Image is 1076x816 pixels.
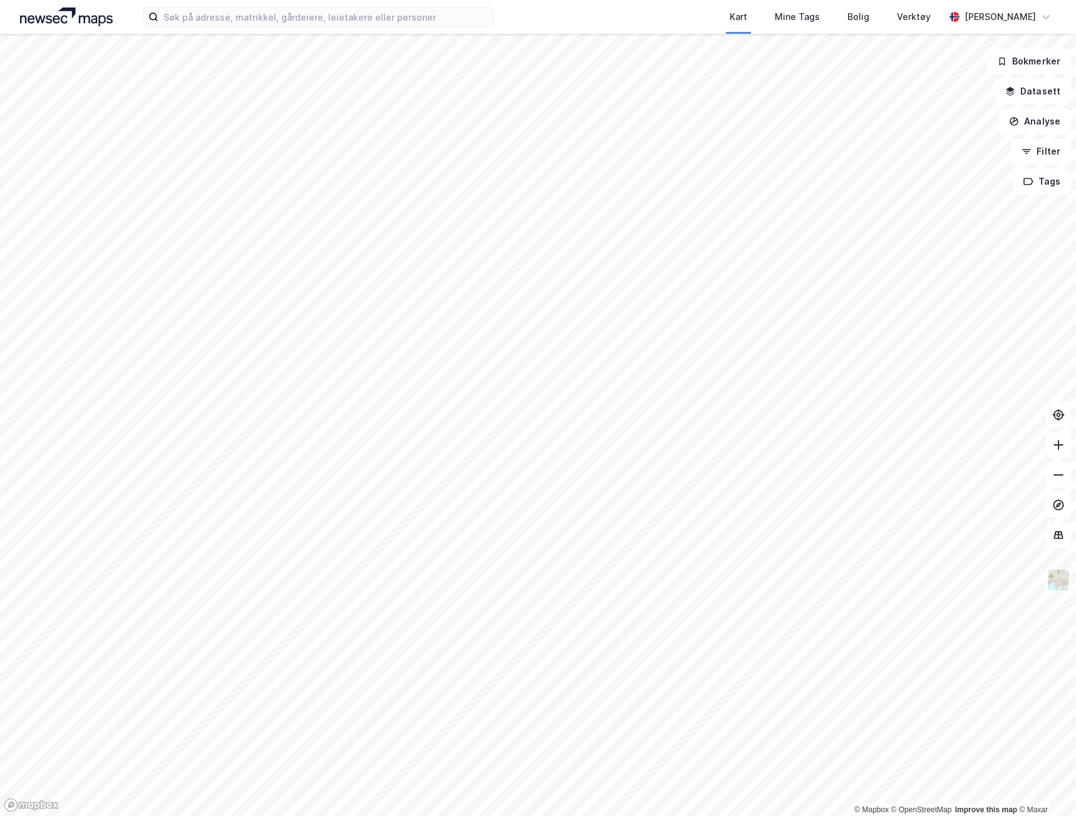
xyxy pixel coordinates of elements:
img: Z [1047,568,1070,592]
a: OpenStreetMap [891,805,952,814]
button: Filter [1011,139,1071,164]
div: [PERSON_NAME] [965,9,1036,24]
div: Verktøy [897,9,931,24]
button: Analyse [998,109,1071,134]
div: Kontrollprogram for chat [1013,756,1076,816]
input: Søk på adresse, matrikkel, gårdeiere, leietakere eller personer [158,8,493,26]
img: logo.a4113a55bc3d86da70a041830d287a7e.svg [20,8,113,26]
div: Kart [730,9,747,24]
div: Mine Tags [775,9,820,24]
a: Mapbox [854,805,889,814]
iframe: Chat Widget [1013,756,1076,816]
div: Bolig [847,9,869,24]
button: Datasett [995,79,1071,104]
button: Bokmerker [986,49,1071,74]
a: Improve this map [955,805,1017,814]
button: Tags [1013,169,1071,194]
a: Mapbox homepage [4,798,59,812]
